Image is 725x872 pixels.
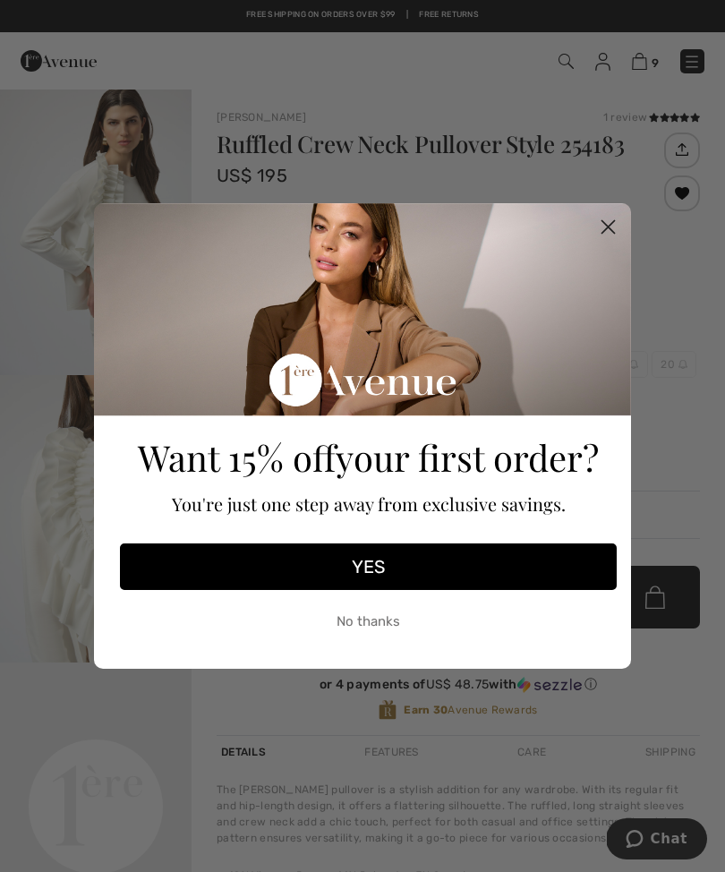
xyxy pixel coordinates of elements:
button: No thanks [120,599,617,644]
span: You're just one step away from exclusive savings. [172,492,566,516]
button: YES [120,543,617,590]
span: your first order? [336,433,599,481]
span: Want 15% off [138,433,336,481]
span: Chat [44,13,81,29]
button: Close dialog [593,211,624,243]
